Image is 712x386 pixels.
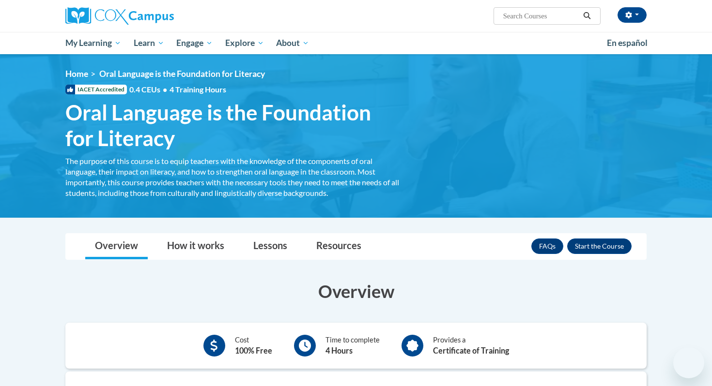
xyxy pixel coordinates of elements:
[65,69,88,79] a: Home
[65,279,647,303] h3: Overview
[129,84,226,95] span: 0.4 CEUs
[170,85,226,94] span: 4 Training Hours
[235,335,272,356] div: Cost
[433,335,509,356] div: Provides a
[65,100,400,151] span: Oral Language is the Foundation for Literacy
[65,156,400,198] div: The purpose of this course is to equip teachers with the knowledge of the components of oral lang...
[65,7,249,25] a: Cox Campus
[85,234,148,259] a: Overview
[276,37,309,49] span: About
[65,37,121,49] span: My Learning
[325,335,380,356] div: Time to complete
[433,346,509,355] b: Certificate of Training
[502,10,580,22] input: Search Courses
[601,33,654,53] a: En español
[618,7,647,23] button: Account Settings
[673,347,704,378] iframe: Button to launch messaging window
[225,37,264,49] span: Explore
[607,38,648,48] span: En español
[134,37,164,49] span: Learn
[307,234,371,259] a: Resources
[99,69,265,79] span: Oral Language is the Foundation for Literacy
[170,32,219,54] a: Engage
[219,32,270,54] a: Explore
[127,32,170,54] a: Learn
[531,238,563,254] a: FAQs
[176,37,213,49] span: Engage
[270,32,316,54] a: About
[59,32,127,54] a: My Learning
[157,234,234,259] a: How it works
[567,238,632,254] button: Enroll
[580,10,594,22] button: Search
[65,85,127,94] span: IACET Accredited
[51,32,661,54] div: Main menu
[244,234,297,259] a: Lessons
[163,85,167,94] span: •
[65,7,174,25] img: Cox Campus
[325,346,353,355] b: 4 Hours
[235,346,272,355] b: 100% Free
